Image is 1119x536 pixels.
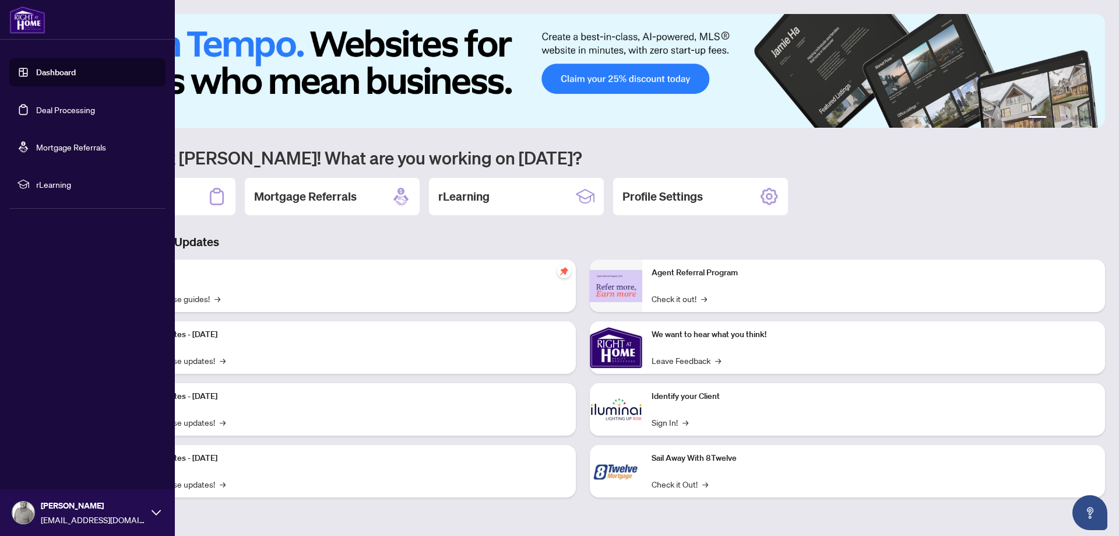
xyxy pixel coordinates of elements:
p: Identify your Client [652,390,1096,403]
h2: Profile Settings [622,188,703,205]
span: → [220,416,226,429]
img: logo [9,6,45,34]
a: Deal Processing [36,104,95,115]
span: rLearning [36,178,157,191]
button: 3 [1061,116,1065,121]
span: → [701,292,707,305]
a: Check it out!→ [652,292,707,305]
span: → [220,478,226,491]
button: 6 [1089,116,1093,121]
span: → [702,478,708,491]
img: Profile Icon [12,502,34,524]
span: → [220,354,226,367]
button: 2 [1051,116,1056,121]
span: → [715,354,721,367]
span: pushpin [557,264,571,278]
img: We want to hear what you think! [590,321,642,374]
img: Slide 0 [61,14,1105,128]
img: Agent Referral Program [590,270,642,302]
span: [PERSON_NAME] [41,499,146,512]
button: 5 [1079,116,1084,121]
p: Platform Updates - [DATE] [122,452,566,465]
a: Leave Feedback→ [652,354,721,367]
a: Sign In!→ [652,416,688,429]
span: [EMAIL_ADDRESS][DOMAIN_NAME] [41,513,146,526]
h2: Mortgage Referrals [254,188,357,205]
button: 4 [1070,116,1075,121]
img: Sail Away With 8Twelve [590,445,642,498]
img: Identify your Client [590,383,642,436]
button: 1 [1028,116,1047,121]
p: Platform Updates - [DATE] [122,328,566,341]
a: Check it Out!→ [652,478,708,491]
a: Dashboard [36,67,76,78]
h3: Brokerage & Industry Updates [61,234,1105,250]
p: We want to hear what you think! [652,328,1096,341]
span: → [214,292,220,305]
h2: rLearning [438,188,490,205]
span: → [682,416,688,429]
p: Self-Help [122,267,566,279]
p: Sail Away With 8Twelve [652,452,1096,465]
button: Open asap [1072,495,1107,530]
p: Agent Referral Program [652,267,1096,279]
p: Platform Updates - [DATE] [122,390,566,403]
h1: Welcome back [PERSON_NAME]! What are you working on [DATE]? [61,146,1105,169]
a: Mortgage Referrals [36,142,106,152]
